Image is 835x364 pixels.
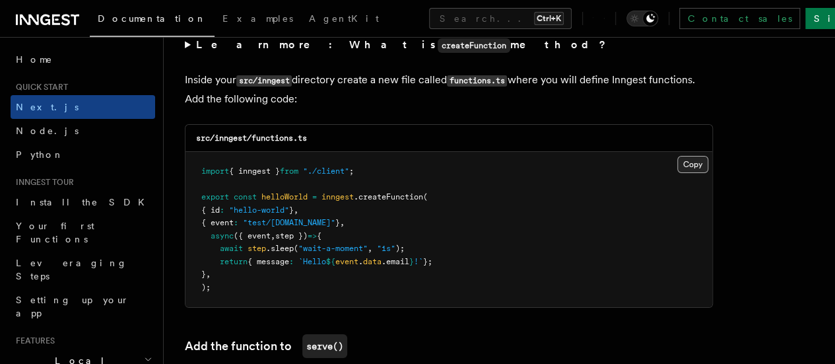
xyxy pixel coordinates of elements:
a: Examples [215,4,301,36]
a: Next.js [11,95,155,119]
span: ( [423,192,428,201]
span: const [234,192,257,201]
span: } [201,270,206,279]
a: Python [11,143,155,166]
span: inngest [321,192,354,201]
span: } [335,218,340,227]
span: ${ [326,257,335,266]
span: "./client" [303,166,349,176]
span: Home [16,53,53,66]
span: "wait-a-moment" [298,244,368,253]
span: async [211,231,234,240]
span: helloWorld [261,192,308,201]
button: Toggle dark mode [626,11,658,26]
a: Documentation [90,4,215,37]
span: "1s" [377,244,395,253]
code: src/inngest/functions.ts [196,133,307,143]
span: import [201,166,229,176]
span: }; [423,257,432,266]
span: event [335,257,358,266]
span: } [289,205,294,215]
span: , [368,244,372,253]
span: , [294,205,298,215]
span: from [280,166,298,176]
span: `Hello [298,257,326,266]
span: Your first Functions [16,221,94,244]
a: Contact sales [679,8,800,29]
span: Quick start [11,82,68,92]
summary: Learn more: What iscreateFunctionmethod? [185,36,713,55]
span: { inngest } [229,166,280,176]
span: => [308,231,317,240]
span: ); [201,283,211,292]
code: src/inngest [236,75,292,87]
a: Node.js [11,119,155,143]
span: Inngest tour [11,177,74,188]
span: : [234,218,238,227]
span: : [289,257,294,266]
code: serve() [302,334,347,358]
span: { [317,231,321,240]
span: Features [11,336,55,346]
span: ( [294,244,298,253]
span: await [220,244,243,253]
span: return [220,257,248,266]
span: . [358,257,363,266]
span: , [340,218,345,227]
a: Install the SDK [11,190,155,214]
a: Setting up your app [11,288,155,325]
a: AgentKit [301,4,387,36]
span: { event [201,218,234,227]
span: .sleep [266,244,294,253]
span: = [312,192,317,201]
span: { message [248,257,289,266]
span: : [220,205,224,215]
span: , [271,231,275,240]
p: Inside your directory create a new file called where you will define Inngest functions. Add the f... [185,71,713,108]
strong: Learn more: What is method? [196,38,609,51]
span: export [201,192,229,201]
span: Python [16,149,64,160]
span: data [363,257,382,266]
span: Examples [222,13,293,24]
span: Install the SDK [16,197,152,207]
span: step [248,244,266,253]
button: Copy [677,156,708,173]
span: !` [414,257,423,266]
span: , [206,270,211,279]
span: } [409,257,414,266]
span: ); [395,244,405,253]
span: Setting up your app [16,295,129,318]
span: step }) [275,231,308,240]
span: Node.js [16,126,79,136]
span: AgentKit [309,13,379,24]
code: createFunction [438,38,510,53]
a: Leveraging Steps [11,251,155,288]
span: Documentation [98,13,207,24]
span: "test/[DOMAIN_NAME]" [243,218,335,227]
kbd: Ctrl+K [534,12,564,25]
span: { id [201,205,220,215]
span: .email [382,257,409,266]
span: ; [349,166,354,176]
a: Home [11,48,155,71]
button: Search...Ctrl+K [429,8,572,29]
span: "hello-world" [229,205,289,215]
a: Your first Functions [11,214,155,251]
code: functions.ts [447,75,507,87]
span: .createFunction [354,192,423,201]
span: ({ event [234,231,271,240]
span: Leveraging Steps [16,258,127,281]
a: Add the function toserve() [185,334,347,358]
span: Next.js [16,102,79,112]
